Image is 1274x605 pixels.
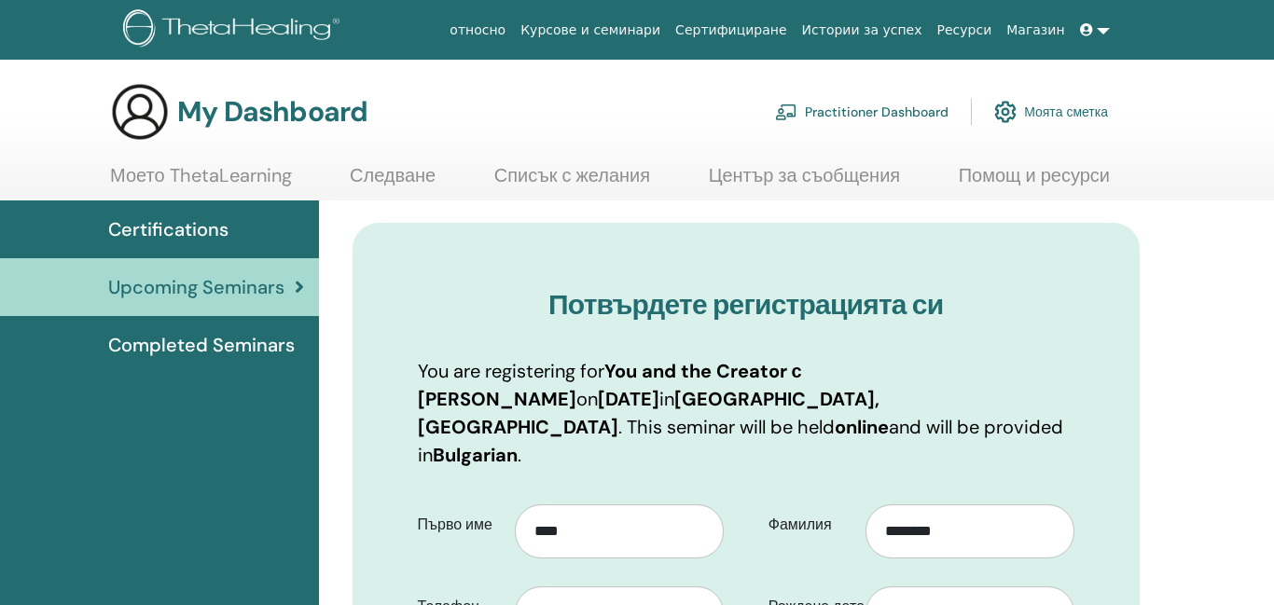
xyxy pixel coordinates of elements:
[442,13,513,48] a: относно
[418,288,1075,322] h3: Потвърдете регистрацията си
[418,359,802,411] b: You and the Creator с [PERSON_NAME]
[598,387,659,411] b: [DATE]
[709,164,901,200] a: Център за съобщения
[668,13,794,48] a: Сертифициране
[835,415,889,439] b: online
[108,273,284,301] span: Upcoming Seminars
[994,96,1017,128] img: cog.svg
[494,164,650,200] a: Списък с желания
[110,164,292,200] a: Моето ThetaLearning
[108,331,295,359] span: Completed Seminars
[110,82,170,142] img: generic-user-icon.jpg
[418,357,1075,469] p: You are registering for on in . This seminar will be held and will be provided in .
[930,13,1000,48] a: Ресурси
[404,507,515,543] label: Първо име
[350,164,436,200] a: Следване
[795,13,930,48] a: Истории за успех
[433,443,518,467] b: Bulgarian
[755,507,865,543] label: Фамилия
[959,164,1110,200] a: Помощ и ресурси
[999,13,1072,48] a: Магазин
[513,13,668,48] a: Курсове и семинари
[775,91,949,132] a: Practitioner Dashboard
[177,95,367,129] h3: My Dashboard
[994,91,1108,132] a: Моята сметка
[775,103,797,120] img: chalkboard-teacher.svg
[108,215,228,243] span: Certifications
[123,9,346,51] img: logo.png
